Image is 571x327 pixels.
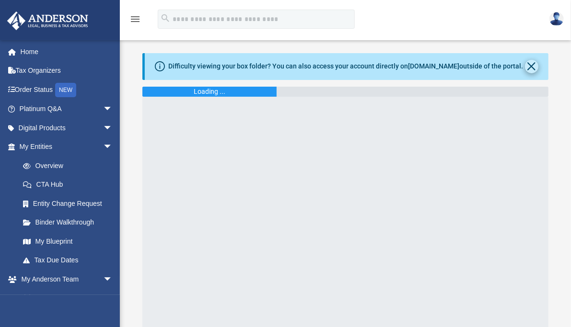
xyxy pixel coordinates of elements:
a: Tax Due Dates [13,251,127,270]
a: menu [129,18,141,25]
span: arrow_drop_down [103,137,122,157]
a: Platinum Q&Aarrow_drop_down [7,100,127,119]
a: Order StatusNEW [7,80,127,100]
img: Anderson Advisors Platinum Portal [4,11,91,30]
a: [DOMAIN_NAME] [408,62,459,70]
a: Tax Organizers [7,61,127,80]
a: Digital Productsarrow_drop_down [7,118,127,137]
div: NEW [55,83,76,97]
a: Entity Change Request [13,194,127,213]
span: arrow_drop_down [103,270,122,289]
a: My Blueprint [13,232,122,251]
a: Overview [13,156,127,175]
span: arrow_drop_down [103,118,122,138]
a: Home [7,42,127,61]
button: Close [525,60,538,73]
div: Difficulty viewing your box folder? You can also access your account directly on outside of the p... [168,61,523,71]
a: My Anderson Teamarrow_drop_down [7,270,122,289]
img: User Pic [549,12,564,26]
a: My Anderson Team [13,289,117,308]
a: CTA Hub [13,175,127,194]
a: My Entitiesarrow_drop_down [7,137,127,157]
span: arrow_drop_down [103,100,122,119]
i: search [160,13,171,23]
i: menu [129,13,141,25]
a: Binder Walkthrough [13,213,127,232]
div: Loading ... [194,87,225,97]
